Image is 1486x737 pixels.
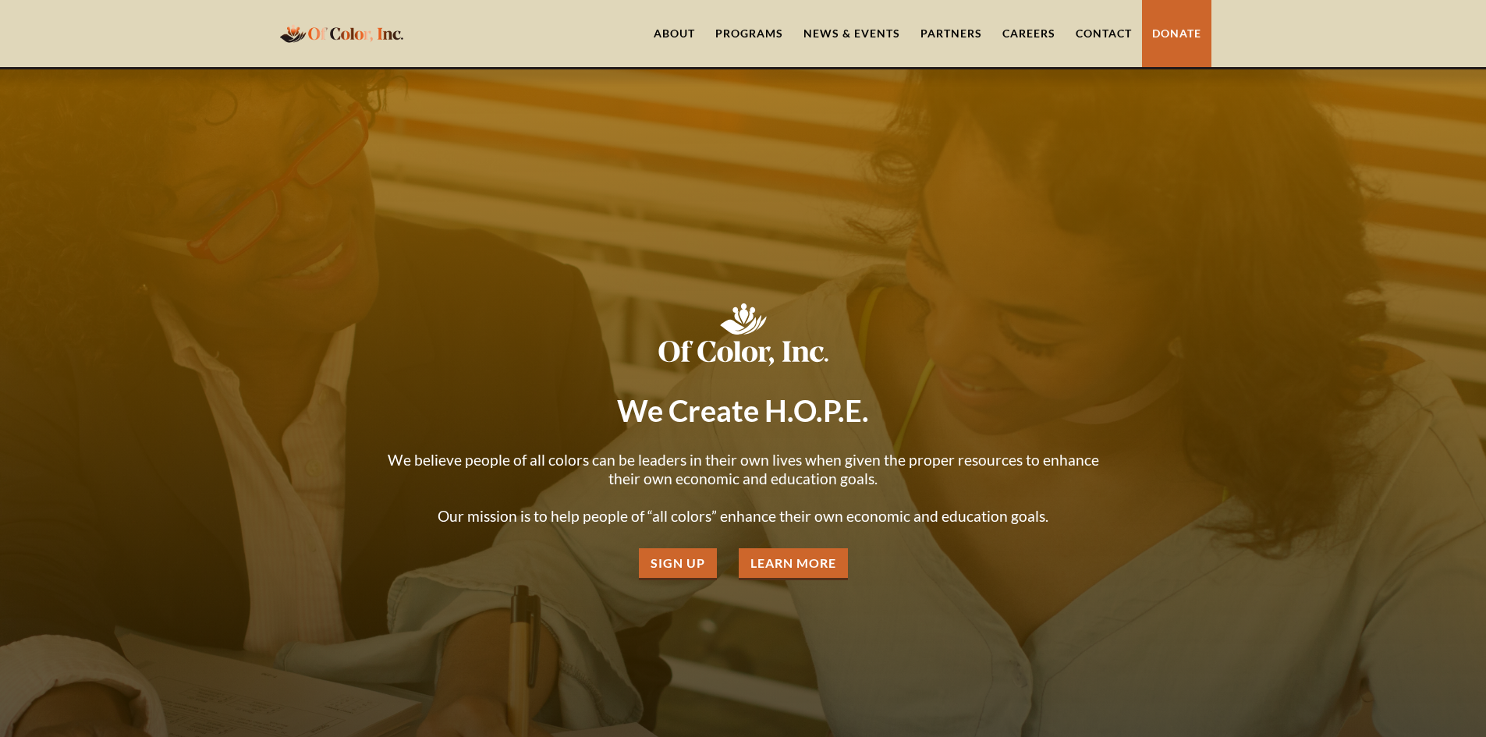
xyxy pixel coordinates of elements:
[715,26,783,41] div: Programs
[275,15,408,51] a: home
[377,451,1110,526] p: We believe people of all colors can be leaders in their own lives when given the proper resources...
[617,392,869,428] strong: We Create H.O.P.E.
[739,548,848,580] a: Learn More
[639,548,717,580] a: Sign Up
